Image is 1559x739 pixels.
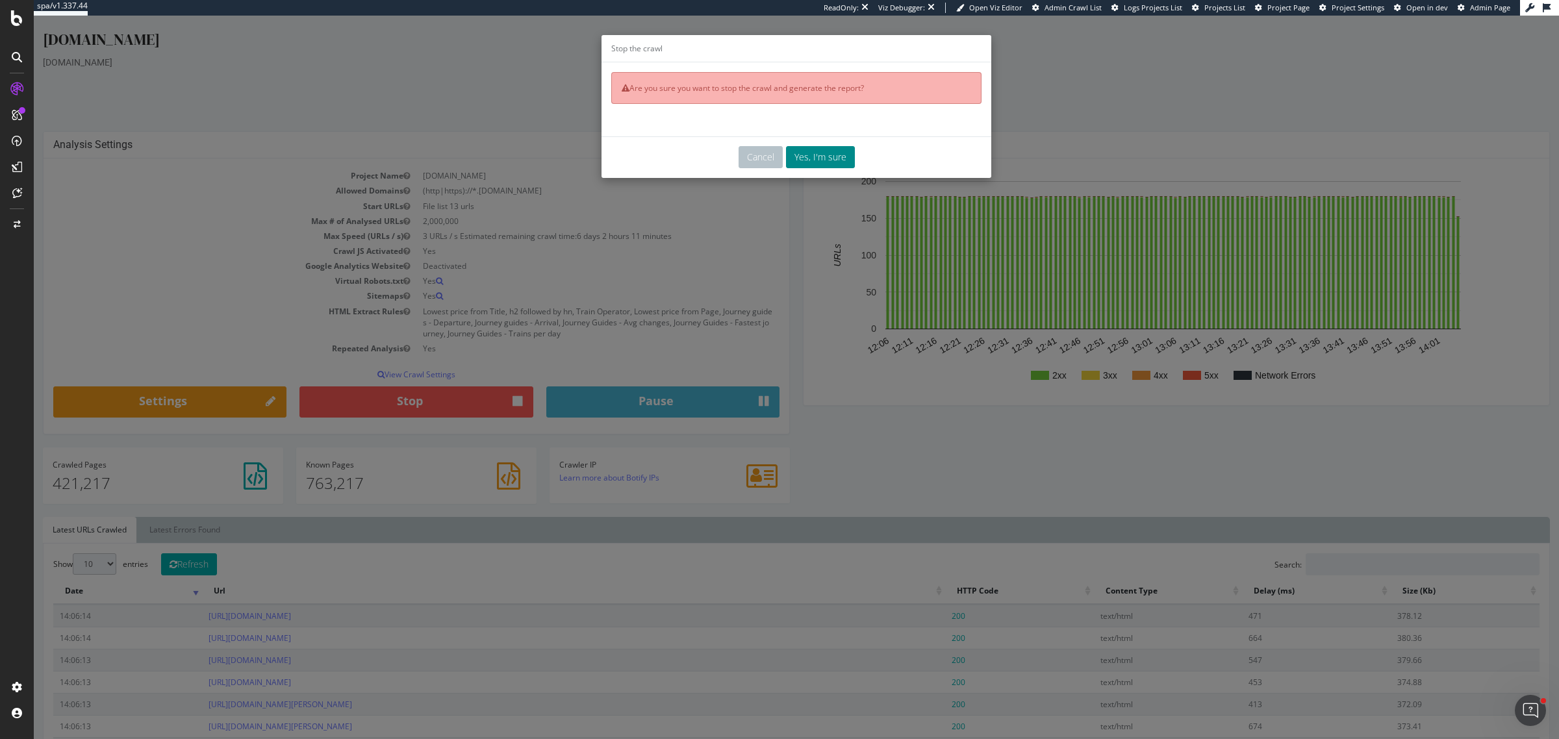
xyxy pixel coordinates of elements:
div: Viz Debugger: [878,3,925,13]
span: Project Settings [1332,3,1384,12]
a: Open Viz Editor [956,3,1022,13]
div: Are you sure you want to stop the crawl and generate the report? [577,56,948,88]
a: Project Settings [1319,3,1384,13]
button: Yes, I'm sure [752,131,821,153]
span: Open in dev [1406,3,1448,12]
a: Logs Projects List [1111,3,1182,13]
a: Admin Crawl List [1032,3,1102,13]
button: Cancel [705,131,749,153]
a: Open in dev [1394,3,1448,13]
a: Project Page [1255,3,1310,13]
span: Project Page [1267,3,1310,12]
a: Admin Page [1458,3,1510,13]
span: Projects List [1204,3,1245,12]
span: Admin Page [1470,3,1510,12]
div: ReadOnly: [824,3,859,13]
iframe: Intercom live chat [1515,695,1546,726]
div: Stop the crawl [568,19,957,47]
span: Logs Projects List [1124,3,1182,12]
span: Admin Crawl List [1045,3,1102,12]
a: Projects List [1192,3,1245,13]
span: Open Viz Editor [969,3,1022,12]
